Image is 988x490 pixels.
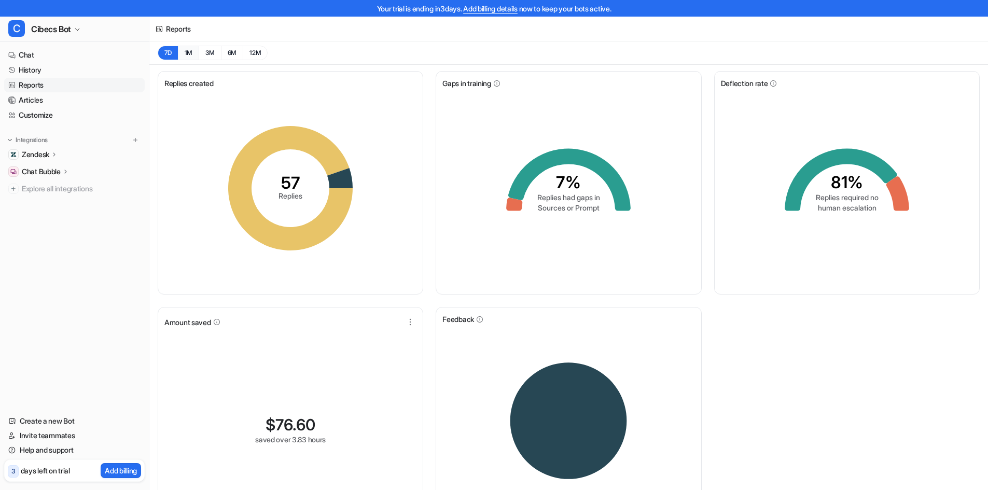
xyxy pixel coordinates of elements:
[279,191,302,200] tspan: Replies
[21,465,70,476] p: days left on trial
[17,230,158,238] i: Team plan for Zendesk integration
[4,93,145,107] a: Articles
[4,428,145,443] a: Invite teammates
[4,48,145,62] a: Chat
[831,172,863,192] tspan: 81%
[178,46,199,60] button: 1M
[4,108,145,122] a: Customize
[30,6,46,22] img: Profile image for eesel
[182,4,201,23] div: Close
[9,318,199,335] textarea: Message…
[4,414,145,428] a: Create a new Bot
[7,4,26,24] button: go back
[158,46,178,60] button: 7D
[66,340,74,348] button: Start recording
[537,193,600,202] tspan: Replies had gaps in
[101,463,141,478] button: Add billing
[817,203,876,212] tspan: human escalation
[815,193,878,202] tspan: Replies required no
[4,181,145,196] a: Explore all integrations
[16,136,48,144] p: Integrations
[164,78,214,89] span: Replies created
[275,415,315,434] span: 76.60
[4,78,145,92] a: Reports
[50,5,72,13] h1: eesel
[255,434,326,445] div: saved over 3.83 hours
[22,166,61,177] p: Chat Bubble
[17,87,162,250] div: If you’d like to involve a human agent, you can enable the chat_handover action and specify in th...
[22,180,141,197] span: Explore all integrations
[463,4,518,13] a: Add billing details
[8,20,25,37] span: C
[10,169,17,175] img: Chat Bubble
[105,465,137,476] p: Add billing
[49,340,58,348] button: Upload attachment
[166,23,191,34] div: Reports
[243,46,268,60] button: 12M
[17,249,162,422] div: Zendesk integration is included in the Team Plan with 1,000 interactions and AI Copilot. However,...
[221,46,243,60] button: 6M
[10,151,17,158] img: Zendesk
[33,340,41,348] button: Gif picker
[162,4,182,24] button: Home
[199,46,221,60] button: 3M
[538,203,600,212] tspan: Sources or Prompt
[22,149,49,160] p: Zendesk
[17,37,161,76] i: When does the human support agent become involved? How does the handover happen if we want to aut...
[16,340,24,348] button: Emoji picker
[721,78,768,89] span: Deflection rate
[31,22,71,36] span: Cibecs Bot
[178,335,194,352] button: Send a message…
[442,314,474,325] span: Feedback
[8,184,19,194] img: explore all integrations
[556,172,581,192] tspan: 7%
[266,415,315,434] div: $
[6,136,13,144] img: expand menu
[4,63,145,77] a: History
[4,135,51,145] button: Integrations
[50,13,71,23] p: Active
[281,173,300,193] tspan: 57
[11,467,15,476] p: 3
[442,78,491,89] span: Gaps in training
[17,159,159,187] i: Do chat_handover to a human agent after do_not_reply action"
[164,317,211,328] span: Amount saved
[132,136,139,144] img: menu_add.svg
[4,443,145,457] a: Help and support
